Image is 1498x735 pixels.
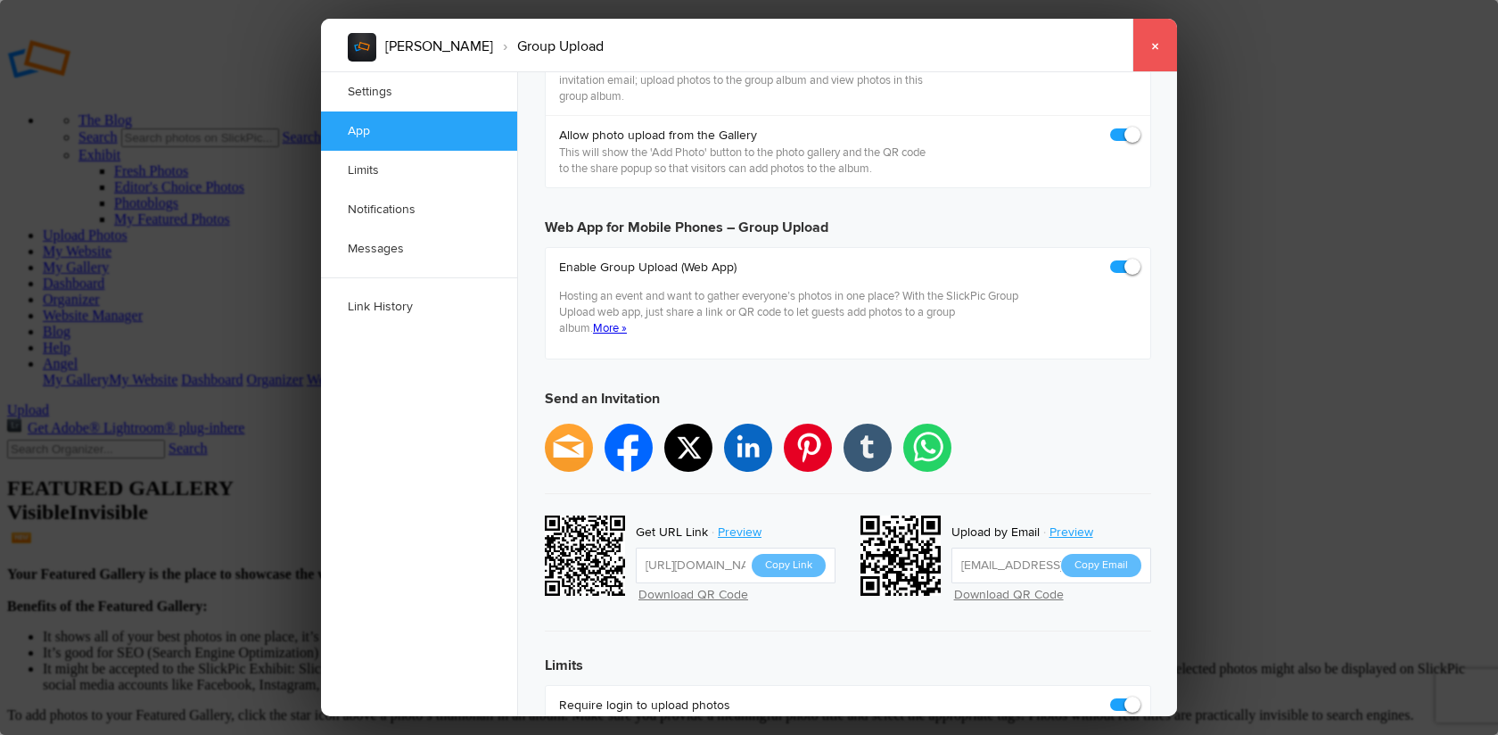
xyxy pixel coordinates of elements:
[559,288,1021,336] p: Hosting an event and want to gather everyone’s photos in one place? With the SlickPic Group Uploa...
[321,72,517,111] a: Settings
[903,424,951,472] li: whatsapp
[593,321,627,335] a: More »
[545,202,1151,238] h3: Web App for Mobile Phones – Group Upload
[752,554,826,577] button: Copy Link
[321,151,517,190] a: Limits
[559,56,934,104] p: When enabled, people you share the album with will see two links in the invitation email; upload ...
[784,424,832,472] li: pinterest
[493,31,604,62] li: Group Upload
[321,229,517,268] a: Messages
[559,145,934,177] p: This will show the 'Add Photo' button to the photo gallery and the QR code to the share popup so ...
[385,31,493,62] li: [PERSON_NAME]
[844,424,892,472] li: tumblr
[951,521,1040,544] div: Upload by Email
[724,424,772,472] li: linkedin
[636,521,708,544] div: Get URL Link
[559,127,934,145] b: Allow photo upload from the Gallery
[638,587,748,602] a: Download QR Code
[605,424,653,472] li: facebook
[545,640,1151,676] h3: Limits
[954,587,1064,602] a: Download QR Code
[545,374,1151,424] h3: Send an Invitation
[559,259,1021,277] b: Enable Group Upload (Web App)
[1061,554,1141,577] button: Copy Email
[664,424,712,472] li: twitter
[321,111,517,151] a: App
[321,190,517,229] a: Notifications
[1132,19,1177,72] a: ×
[860,516,946,601] div: elxq7@slickpic.net
[348,33,376,62] img: album_sample.webp
[545,516,630,601] div: https://slickpic.us/18316345EQyj
[1040,521,1107,544] a: Preview
[559,697,730,714] b: Require login to upload photos
[321,287,517,326] a: Link History
[708,521,775,544] a: Preview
